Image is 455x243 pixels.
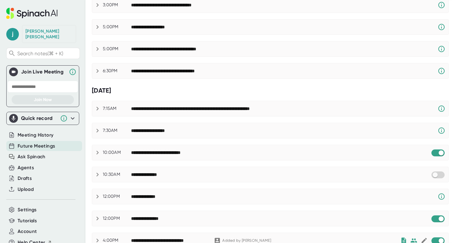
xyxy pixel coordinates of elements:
button: Drafts [18,175,32,182]
button: Join Now [12,95,74,104]
div: 3:00PM [103,2,131,8]
div: 10:30AM [103,172,131,177]
svg: Spinach requires a video conference link. [438,1,445,9]
div: 12:00PM [103,194,131,199]
div: 5:00PM [103,46,131,52]
div: 10:00AM [103,150,131,155]
div: 7:30AM [103,128,131,133]
button: Meeting History [18,132,53,139]
div: Quick record [9,112,76,125]
div: Quick record [21,115,57,121]
button: Account [18,228,37,235]
div: 6:30PM [103,68,131,74]
div: Join Live MeetingJoin Live Meeting [9,66,76,78]
div: 7:15AM [103,106,131,111]
svg: Spinach requires a video conference link. [438,45,445,53]
div: 5:00PM [103,24,131,30]
div: [DATE] [92,87,449,94]
div: Join Live Meeting [21,69,66,75]
svg: Spinach requires a video conference link. [438,67,445,75]
div: Julie Murphy [25,29,73,40]
div: 12:00PM [103,216,131,221]
button: Future Meetings [18,143,55,150]
span: j [6,28,19,40]
button: Tutorials [18,217,37,224]
button: Settings [18,206,37,213]
button: Agents [18,164,34,171]
span: Search notes (⌘ + K) [17,51,78,57]
svg: Spinach requires a video conference link. [438,23,445,31]
button: Ask Spinach [18,153,46,160]
button: Upload [18,186,34,193]
div: Added by [PERSON_NAME] [222,238,271,243]
img: Join Live Meeting [10,69,17,75]
svg: Spinach requires a video conference link. [438,193,445,200]
svg: Spinach requires a video conference link. [438,105,445,112]
span: Join Now [34,97,52,102]
svg: Spinach requires a video conference link. [438,127,445,134]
